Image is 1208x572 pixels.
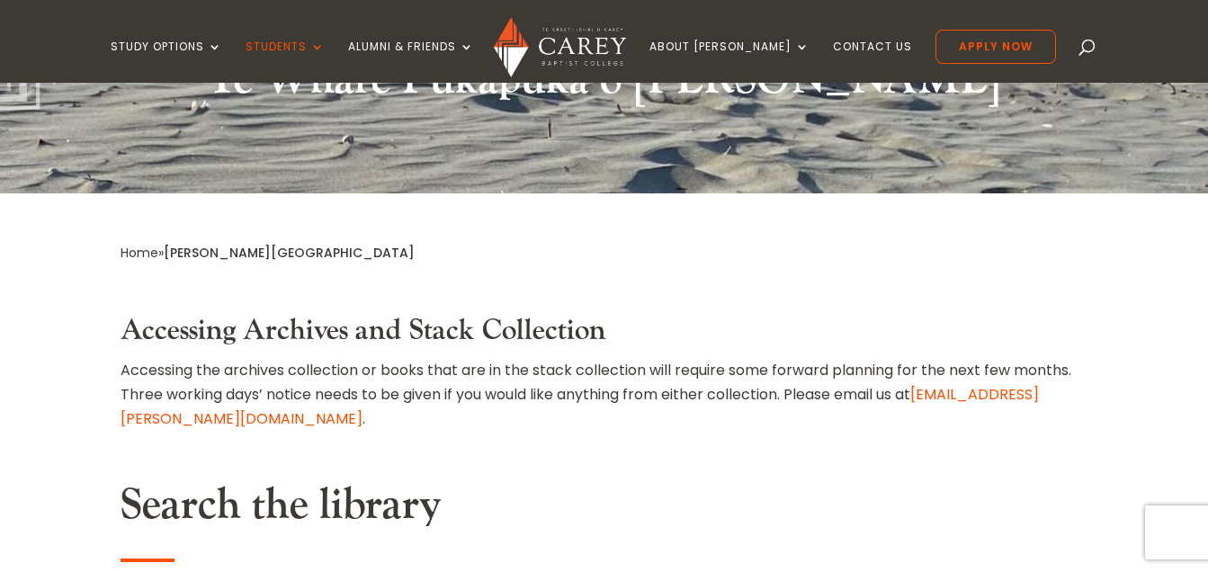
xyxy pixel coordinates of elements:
a: Home [121,244,158,262]
a: Alumni & Friends [348,40,474,83]
h2: Search the library [121,479,1087,541]
a: About [PERSON_NAME] [649,40,810,83]
a: Apply Now [935,30,1056,64]
span: [PERSON_NAME][GEOGRAPHIC_DATA] [164,244,415,262]
span: » [121,244,415,262]
h2: Te Whare Pukapuka o [PERSON_NAME] [121,54,1087,115]
img: Carey Baptist College [494,17,626,77]
h3: Accessing Archives and Stack Collection [121,314,1087,357]
a: Study Options [111,40,222,83]
a: Contact Us [833,40,912,83]
p: Accessing the archives collection or books that are in the stack collection will require some for... [121,358,1087,432]
a: Students [246,40,325,83]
